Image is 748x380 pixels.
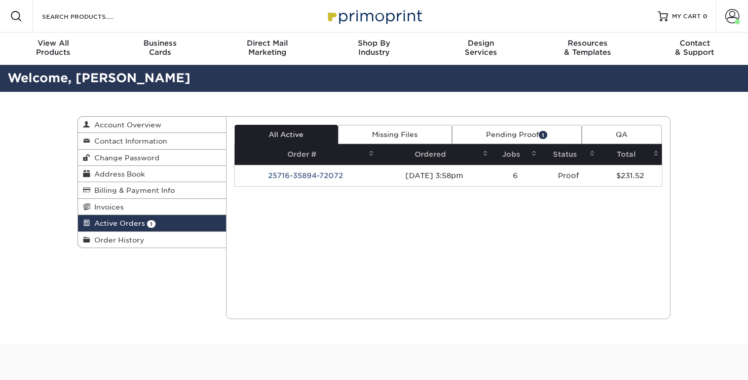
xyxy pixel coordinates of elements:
td: $231.52 [598,165,662,186]
a: Invoices [78,199,226,215]
a: Pending Proof1 [452,125,582,144]
td: 25716-35894-72072 [235,165,378,186]
span: 1 [539,131,547,139]
td: 6 [491,165,540,186]
input: SEARCH PRODUCTS..... [41,10,140,22]
a: Resources& Templates [534,32,641,65]
a: Billing & Payment Info [78,182,226,198]
div: & Support [641,39,748,57]
a: Contact Information [78,133,226,149]
a: Active Orders 1 [78,215,226,231]
span: MY CART [672,12,701,21]
a: Order History [78,232,226,248]
a: Address Book [78,166,226,182]
span: 0 [703,13,707,20]
div: Industry [321,39,428,57]
a: Change Password [78,150,226,166]
a: DesignServices [427,32,534,65]
a: Missing Files [338,125,452,144]
th: Order # [235,144,378,165]
th: Total [598,144,662,165]
span: Address Book [90,170,145,178]
a: All Active [235,125,338,144]
td: Proof [540,165,599,186]
a: BusinessCards [107,32,214,65]
th: Jobs [491,144,540,165]
div: Services [427,39,534,57]
span: Contact Information [90,137,167,145]
a: Account Overview [78,117,226,133]
div: & Templates [534,39,641,57]
th: Ordered [377,144,491,165]
span: Business [107,39,214,48]
span: Change Password [90,154,160,162]
span: Resources [534,39,641,48]
span: Order History [90,236,144,244]
span: Design [427,39,534,48]
td: [DATE] 3:58pm [377,165,491,186]
span: Active Orders [90,219,145,227]
span: Billing & Payment Info [90,186,175,194]
span: Shop By [321,39,428,48]
div: Marketing [214,39,321,57]
a: QA [582,125,662,144]
span: Contact [641,39,748,48]
span: Direct Mail [214,39,321,48]
span: 1 [147,220,156,228]
div: Cards [107,39,214,57]
a: Shop ByIndustry [321,32,428,65]
a: Direct MailMarketing [214,32,321,65]
a: Contact& Support [641,32,748,65]
img: Primoprint [323,5,425,27]
th: Status [540,144,599,165]
span: Account Overview [90,121,161,129]
span: Invoices [90,203,124,211]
